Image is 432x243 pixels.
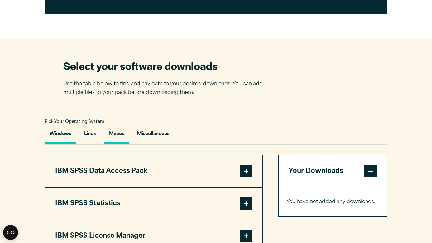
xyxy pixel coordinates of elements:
[3,225,18,240] button: Open CMP widget
[286,197,379,207] p: You have not added any downloads.
[104,127,129,144] button: Macos
[45,120,106,124] span: Pick Your Operating System:
[45,127,76,144] button: Windows
[79,127,101,144] button: Linux
[279,187,387,216] div: Your Downloads
[63,80,272,98] p: Use the table below to find and navigate to your desired downloads. You can add multiple files to...
[45,155,262,187] button: IBM SPSS Data Access Pack
[132,127,174,144] button: Miscellaneous
[63,59,272,73] h2: Select your software downloads
[279,155,387,187] button: Your Downloads
[45,188,262,220] button: IBM SPSS Statistics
